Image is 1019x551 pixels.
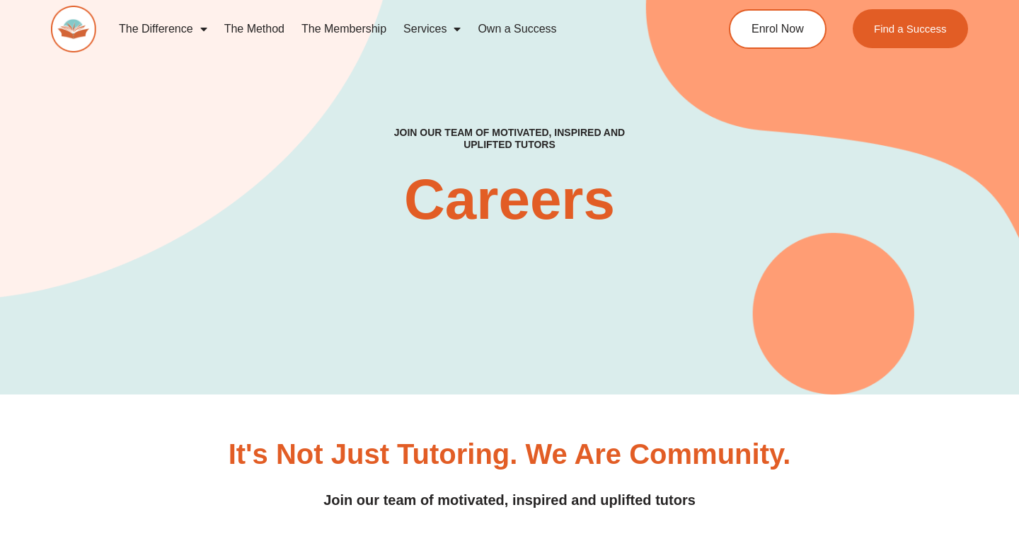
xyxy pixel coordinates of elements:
a: The Membership [293,13,395,45]
span: Enrol Now [752,23,804,35]
a: Enrol Now [729,9,827,49]
a: Own a Success [469,13,565,45]
a: The Method [216,13,293,45]
h4: Join our team of motivated, inspired and uplifted tutors​ [374,127,645,151]
h2: Careers [302,171,717,228]
span: Find a Success [874,23,947,34]
h4: Join our team of motivated, inspired and uplifted tutors [106,489,913,511]
a: The Difference [110,13,216,45]
a: Services [395,13,469,45]
nav: Menu [110,13,677,45]
h3: It's Not Just Tutoring. We are Community. [229,440,791,468]
a: Find a Success [853,9,968,48]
